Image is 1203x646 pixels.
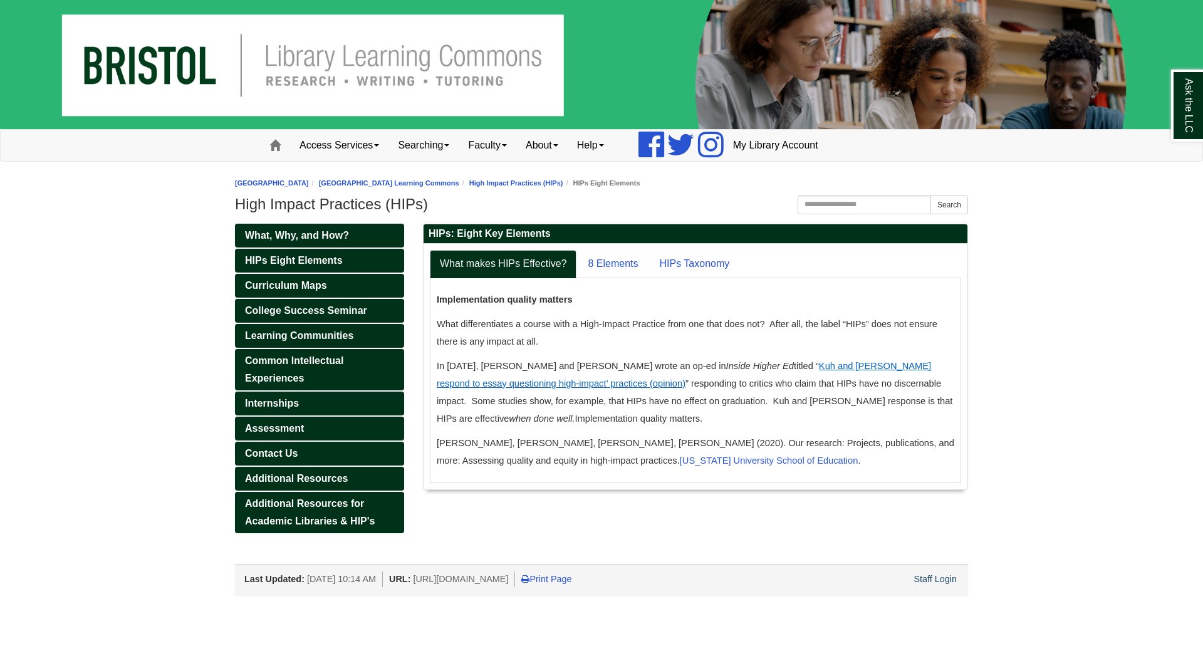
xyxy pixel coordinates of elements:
[437,438,954,466] span: [PERSON_NAME], [PERSON_NAME], [PERSON_NAME], [PERSON_NAME] (2020). Our research: Projects, public...
[245,280,327,291] span: Curriculum Maps
[680,456,858,466] a: [US_STATE] University School of Education
[235,224,404,247] a: What, Why, and How?
[521,574,571,584] a: Print Page
[437,294,573,305] b: Implementation quality matters
[930,195,968,214] button: Search
[430,250,576,278] a: What makes HIPs Effective?
[413,574,508,584] span: [URL][DOMAIN_NAME]
[245,448,298,459] span: Contact Us
[235,467,404,491] a: Additional Resources
[245,398,299,409] span: Internships
[568,130,613,161] a: Help
[235,492,404,533] a: Additional Resources for Academic Libraries & HIP's
[245,473,348,484] span: Additional Resources
[437,361,952,424] span: In [DATE], [PERSON_NAME] and [PERSON_NAME] wrote an op-ed in titled “ ” responding to critics who...
[235,274,404,298] a: Curriculum Maps
[235,417,404,440] a: Assessment
[424,224,967,244] h2: HIPs: Eight Key Elements
[469,179,563,187] a: High Impact Practices (HIPs)
[290,130,388,161] a: Access Services
[235,179,309,187] a: [GEOGRAPHIC_DATA]
[245,255,343,266] span: HIPs Eight Elements
[509,414,575,424] i: when done well.
[235,442,404,466] a: Contact Us
[563,177,640,189] li: HIPs Eight Elements
[245,498,375,526] span: Additional Resources for Academic Libraries & HIP's
[245,330,353,341] span: Learning Communities
[307,574,376,584] span: [DATE] 10:14 AM
[650,250,740,278] a: HIPs Taxonomy
[235,324,404,348] a: Learning Communities
[389,574,410,584] span: URL:
[245,423,304,434] span: Assessment
[235,195,968,213] h1: High Impact Practices (HIPs)
[388,130,459,161] a: Searching
[235,177,968,189] nav: breadcrumb
[726,361,794,371] i: Inside Higher Ed
[724,130,828,161] a: My Library Account
[516,130,568,161] a: About
[245,305,367,316] span: College Success Seminar
[235,349,404,390] a: Common Intellectual Experiences
[437,319,937,346] span: What differentiates a course with a High-Impact Practice from one that does not? After all, the l...
[437,361,931,388] a: Kuh and [PERSON_NAME] respond to essay questioning high-impact’ practices (opinion)
[235,392,404,415] a: Internships
[914,574,957,584] a: Staff Login
[235,249,404,273] a: HIPs Eight Elements
[245,355,343,383] span: Common Intellectual Experiences
[521,575,529,583] i: Print Page
[235,224,404,533] div: Guide Pages
[578,250,648,278] a: 8 Elements
[244,574,305,584] span: Last Updated:
[235,299,404,323] a: College Success Seminar
[459,130,516,161] a: Faculty
[245,230,349,241] span: What, Why, and How?
[319,179,459,187] a: [GEOGRAPHIC_DATA] Learning Commons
